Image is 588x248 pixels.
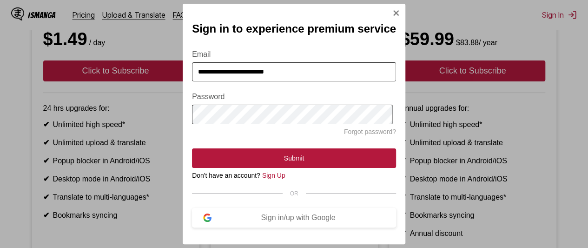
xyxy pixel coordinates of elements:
div: Sign in/up with Google [211,214,385,222]
img: Close [392,9,400,17]
button: Submit [192,148,396,168]
a: Forgot password? [344,128,396,135]
img: google-logo [203,214,211,222]
h2: Sign in to experience premium service [192,22,396,35]
a: Sign Up [262,172,285,179]
div: OR [192,190,396,197]
div: Don't have an account? [192,172,396,179]
label: Password [192,93,396,101]
button: Sign in/up with Google [192,208,396,228]
div: Sign In Modal [183,4,405,244]
label: Email [192,50,396,59]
